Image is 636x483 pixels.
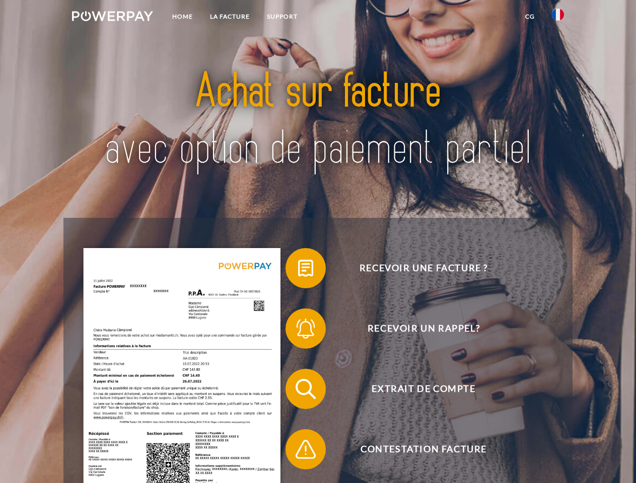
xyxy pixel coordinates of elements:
[300,308,547,349] span: Recevoir un rappel?
[286,429,547,469] button: Contestation Facture
[293,376,318,401] img: qb_search.svg
[293,316,318,341] img: qb_bell.svg
[517,8,543,26] a: CG
[286,248,547,288] button: Recevoir une facture ?
[72,11,153,21] img: logo-powerpay-white.svg
[552,9,564,21] img: fr
[258,8,306,26] a: Support
[300,429,547,469] span: Contestation Facture
[300,369,547,409] span: Extrait de compte
[96,48,540,193] img: title-powerpay_fr.svg
[201,8,258,26] a: LA FACTURE
[300,248,547,288] span: Recevoir une facture ?
[293,437,318,462] img: qb_warning.svg
[293,256,318,281] img: qb_bill.svg
[286,308,547,349] button: Recevoir un rappel?
[164,8,201,26] a: Home
[286,369,547,409] button: Extrait de compte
